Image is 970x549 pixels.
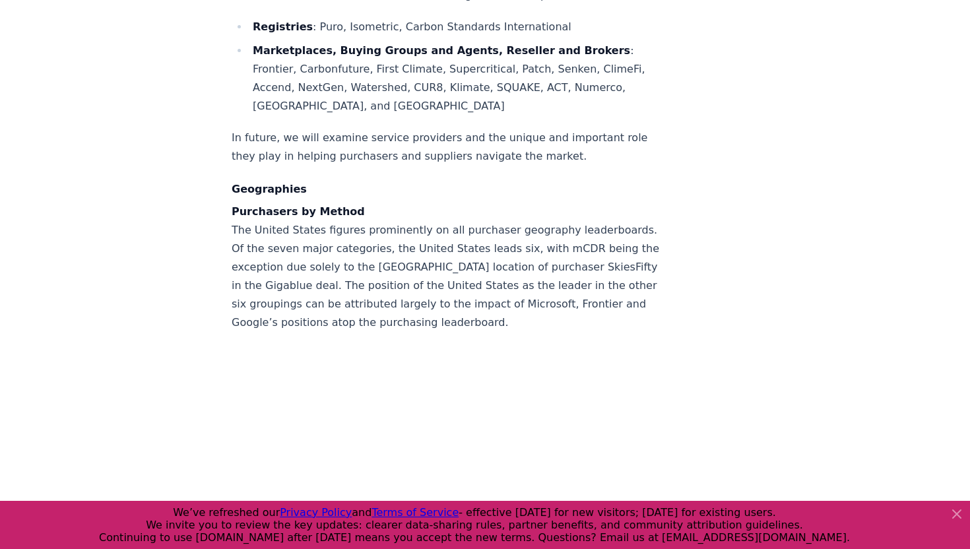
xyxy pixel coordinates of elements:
[232,205,365,218] strong: Purchasers by Method
[232,203,668,332] p: The United States figures prominently on all purchaser geography leaderboards. Of the seven major...
[249,18,668,36] li: : Puro, Isometric, Carbon Standards International
[249,42,668,115] li: : Frontier, Carbonfuture, First Climate, Supercritical, Patch, Senken, ClimeFi, Accend, NextGen, ...
[253,20,313,33] strong: Registries
[232,129,668,166] p: In future, we will examine service providers and the unique and important role they play in helpi...
[232,181,668,197] h4: Geographies
[253,44,630,57] strong: Marketplaces, Buying Groups and Agents, Reseller and Brokers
